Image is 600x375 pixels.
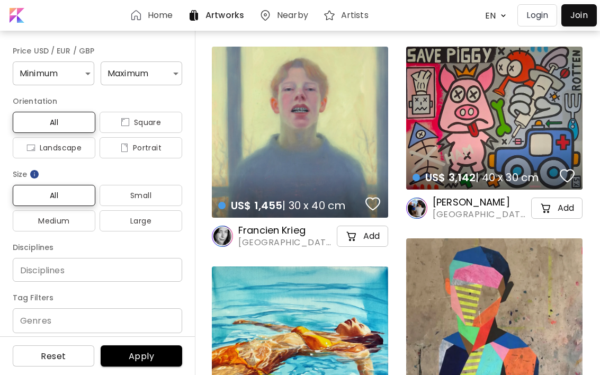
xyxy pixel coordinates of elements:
[21,141,87,154] span: Landscape
[21,351,86,362] span: Reset
[341,11,369,20] h6: Artists
[540,202,552,215] img: cart-icon
[517,4,561,26] a: Login
[100,210,182,231] button: Large
[238,224,335,237] h6: Francien Krieg
[13,210,95,231] button: Medium
[363,193,383,215] button: favorites
[558,203,574,213] h5: Add
[433,196,529,209] h6: [PERSON_NAME]
[13,168,182,181] h6: Size
[337,226,388,247] button: cart-iconAdd
[557,165,577,186] button: favorites
[406,47,583,190] a: US$ 3,142| 40 x 30 cmfavoriteshttps://cdn.kaleido.art/CDN/Artwork/175584/Primary/medium.webp?upda...
[13,345,94,367] button: Reset
[13,61,94,85] div: Minimum
[433,209,529,220] span: [GEOGRAPHIC_DATA], [GEOGRAPHIC_DATA]
[517,4,557,26] button: Login
[13,291,182,304] h6: Tag Filters
[100,112,182,133] button: iconSquare
[363,231,380,242] h5: Add
[21,189,87,202] span: All
[13,137,95,158] button: iconLandscape
[108,141,174,154] span: Portrait
[561,4,597,26] a: Join
[187,9,248,22] a: Artworks
[13,185,95,206] button: All
[29,169,40,180] img: info
[406,196,583,220] a: [PERSON_NAME][GEOGRAPHIC_DATA], [GEOGRAPHIC_DATA]cart-iconAdd
[100,137,182,158] button: iconPortrait
[480,6,498,25] div: EN
[218,199,362,212] h4: | 30 x 40 cm
[238,237,335,248] span: [GEOGRAPHIC_DATA], [GEOGRAPHIC_DATA]
[101,345,182,367] button: Apply
[120,144,129,152] img: icon
[13,44,182,57] h6: Price USD / EUR / GBP
[13,95,182,108] h6: Orientation
[212,47,388,218] a: US$ 1,455| 30 x 40 cmfavoriteshttps://cdn.kaleido.art/CDN/Artwork/174395/Primary/medium.webp?upda...
[21,215,87,227] span: Medium
[100,185,182,206] button: Small
[205,11,244,20] h6: Artworks
[13,112,95,133] button: All
[413,171,557,184] h4: | 40 x 30 cm
[108,116,174,129] span: Square
[130,9,177,22] a: Home
[13,241,182,254] h6: Disciplines
[101,61,182,85] div: Maximum
[109,351,174,362] span: Apply
[526,9,548,22] p: Login
[148,11,173,20] h6: Home
[121,118,130,127] img: icon
[108,215,174,227] span: Large
[498,11,509,21] img: arrow down
[26,144,35,152] img: icon
[531,198,583,219] button: cart-iconAdd
[108,189,174,202] span: Small
[277,11,308,20] h6: Nearby
[345,230,358,243] img: cart-icon
[425,170,476,185] span: US$ 3,142
[212,224,388,248] a: Francien Krieg[GEOGRAPHIC_DATA], [GEOGRAPHIC_DATA]cart-iconAdd
[231,198,282,213] span: US$ 1,455
[21,116,87,129] span: All
[323,9,373,22] a: Artists
[259,9,312,22] a: Nearby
